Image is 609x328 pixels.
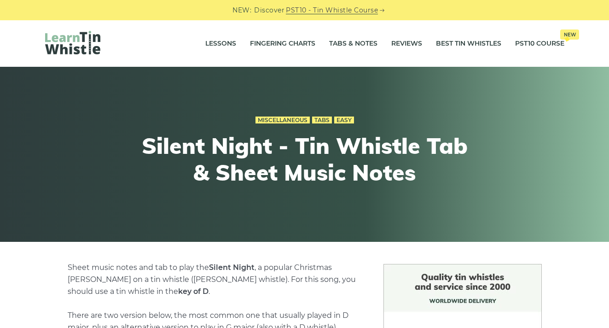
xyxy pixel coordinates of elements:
h1: Silent Night - Tin Whistle Tab & Sheet Music Notes [135,133,474,186]
a: Tabs [312,117,332,124]
a: Reviews [391,32,422,55]
a: Tabs & Notes [329,32,377,55]
img: LearnTinWhistle.com [45,31,100,54]
a: PST10 CourseNew [515,32,564,55]
span: New [560,29,579,40]
strong: Silent Night [209,263,255,272]
a: Best Tin Whistles [436,32,501,55]
a: Lessons [205,32,236,55]
a: Easy [334,117,354,124]
strong: key of D [178,287,209,296]
a: Miscellaneous [255,117,310,124]
a: Fingering Charts [250,32,315,55]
